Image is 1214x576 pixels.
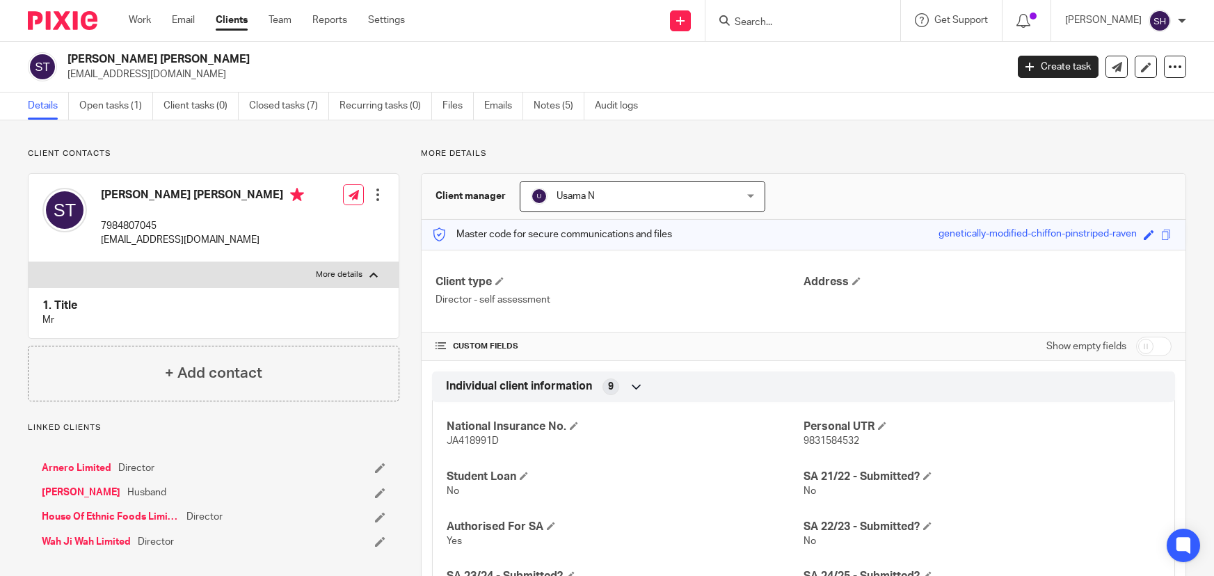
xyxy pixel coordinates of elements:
a: Wah Ji Wah Limited [42,535,131,549]
img: svg%3E [1149,10,1171,32]
a: Team [269,13,291,27]
p: 7984807045 [101,219,304,233]
span: 9831584532 [804,436,859,446]
span: 9 [608,380,614,394]
a: House Of Ethnic Foods Limited [42,510,179,524]
img: Pixie [28,11,97,30]
p: [EMAIL_ADDRESS][DOMAIN_NAME] [101,233,304,247]
a: Recurring tasks (0) [340,93,432,120]
a: Emails [484,93,523,120]
p: [EMAIL_ADDRESS][DOMAIN_NAME] [67,67,997,81]
i: Primary [290,188,304,202]
a: Details [28,93,69,120]
span: No [804,536,816,546]
img: svg%3E [28,52,57,81]
p: [PERSON_NAME] [1065,13,1142,27]
img: svg%3E [531,188,548,205]
p: More details [316,269,362,280]
h4: Authorised For SA [447,520,804,534]
span: Individual client information [446,379,592,394]
p: Mr [42,313,385,327]
h3: Client manager [436,189,506,203]
a: Closed tasks (7) [249,93,329,120]
span: No [447,486,459,496]
span: Husband [127,486,166,499]
label: Show empty fields [1046,339,1126,353]
p: Director - self assessment [436,293,804,307]
a: Arnero Limited [42,461,111,475]
span: Get Support [934,15,988,25]
a: Clients [216,13,248,27]
h4: [PERSON_NAME] [PERSON_NAME] [101,188,304,205]
span: Director [138,535,174,549]
a: Create task [1018,56,1099,78]
h2: [PERSON_NAME] [PERSON_NAME] [67,52,811,67]
p: Master code for secure communications and files [432,227,672,241]
h4: + Add contact [165,362,262,384]
h4: Personal UTR [804,419,1160,434]
span: Usama N [557,191,595,201]
a: Settings [368,13,405,27]
p: Linked clients [28,422,399,433]
a: Notes (5) [534,93,584,120]
a: [PERSON_NAME] [42,486,120,499]
a: Open tasks (1) [79,93,153,120]
span: Yes [447,536,462,546]
a: Client tasks (0) [163,93,239,120]
a: Audit logs [595,93,648,120]
a: Reports [312,13,347,27]
span: JA418991D [447,436,499,446]
h4: Client type [436,275,804,289]
h4: 1. Title [42,298,385,313]
input: Search [733,17,858,29]
h4: Address [804,275,1172,289]
h4: CUSTOM FIELDS [436,341,804,352]
p: Client contacts [28,148,399,159]
img: svg%3E [42,188,87,232]
h4: Student Loan [447,470,804,484]
span: No [804,486,816,496]
p: More details [421,148,1186,159]
span: Director [118,461,154,475]
span: Director [186,510,223,524]
a: Email [172,13,195,27]
h4: SA 22/23 - Submitted? [804,520,1160,534]
a: Files [442,93,474,120]
h4: SA 21/22 - Submitted? [804,470,1160,484]
h4: National Insurance No. [447,419,804,434]
a: Work [129,13,151,27]
div: genetically-modified-chiffon-pinstriped-raven [939,227,1137,243]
